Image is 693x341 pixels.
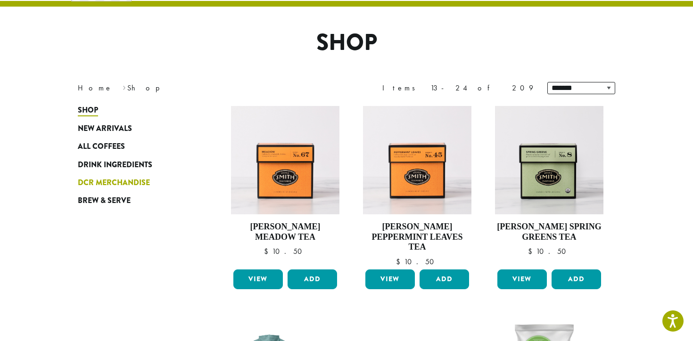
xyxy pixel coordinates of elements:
[264,246,272,256] span: $
[528,246,570,256] bdi: 10.50
[71,29,622,57] h1: Shop
[231,222,339,242] h4: [PERSON_NAME] Meadow Tea
[288,269,337,289] button: Add
[363,106,471,266] a: [PERSON_NAME] Peppermint Leaves Tea $10.50
[78,155,191,173] a: Drink Ingredients
[123,79,126,94] span: ›
[363,222,471,252] h4: [PERSON_NAME] Peppermint Leaves Tea
[78,159,152,171] span: Drink Ingredients
[231,106,339,266] a: [PERSON_NAME] Meadow Tea $10.50
[78,195,131,207] span: Brew & Serve
[78,177,150,189] span: DCR Merchandise
[495,106,603,214] img: Spring-Greens-Signature-Green-Carton-2023.jpg
[495,106,603,266] a: [PERSON_NAME] Spring Greens Tea $10.50
[78,174,191,192] a: DCR Merchandise
[528,246,536,256] span: $
[78,82,332,94] nav: Breadcrumb
[552,269,601,289] button: Add
[78,192,191,210] a: Brew & Serve
[264,246,306,256] bdi: 10.50
[396,257,438,267] bdi: 10.50
[78,123,132,135] span: New Arrivals
[78,141,125,153] span: All Coffees
[363,106,471,214] img: Peppermint-Signature-Herbal-Carton-2023.jpg
[497,269,547,289] a: View
[231,106,339,214] img: Meadow-Signature-Herbal-Carton-2023.jpg
[78,83,113,93] a: Home
[78,138,191,155] a: All Coffees
[495,222,603,242] h4: [PERSON_NAME] Spring Greens Tea
[382,82,533,94] div: Items 13-24 of 209
[420,269,469,289] button: Add
[396,257,404,267] span: $
[78,120,191,138] a: New Arrivals
[78,105,98,116] span: Shop
[365,269,415,289] a: View
[233,269,283,289] a: View
[78,101,191,119] a: Shop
